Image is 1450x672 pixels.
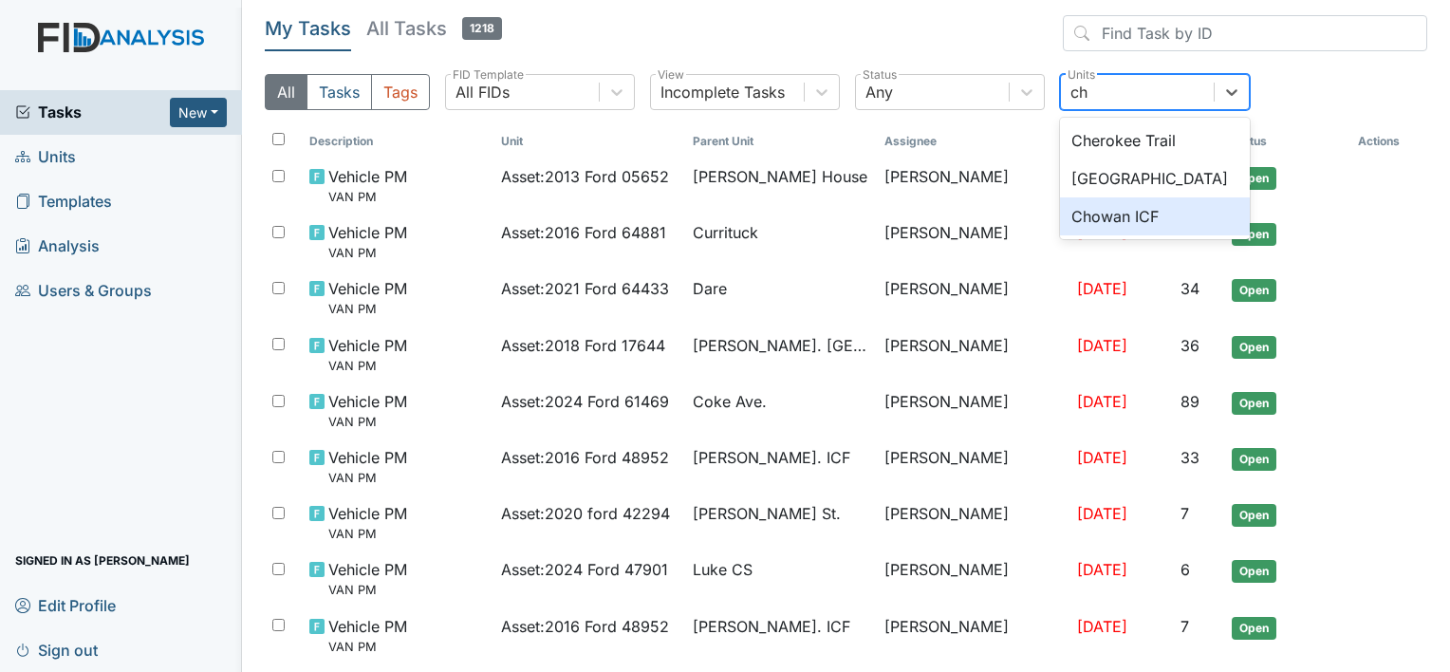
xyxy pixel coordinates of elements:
small: VAN PM [328,244,407,262]
div: Cherokee Trail [1060,121,1250,159]
small: VAN PM [328,413,407,431]
span: Open [1232,448,1276,471]
h5: My Tasks [265,15,351,42]
span: Open [1232,167,1276,190]
span: Analysis [15,232,100,261]
span: 6 [1180,560,1190,579]
h5: All Tasks [366,15,502,42]
span: [DATE] [1077,560,1127,579]
div: All FIDs [455,81,510,103]
span: Asset : 2016 Ford 64881 [501,221,666,244]
span: 89 [1180,392,1199,411]
span: Asset : 2024 Ford 61469 [501,390,669,413]
small: VAN PM [328,188,407,206]
span: [PERSON_NAME] House [693,165,867,188]
div: Incomplete Tasks [660,81,785,103]
span: Open [1232,223,1276,246]
span: Asset : 2013 Ford 05652 [501,165,669,188]
input: Find Task by ID [1063,15,1427,51]
th: Assignee [877,125,1069,158]
div: Chowan ICF [1060,197,1250,235]
span: Signed in as [PERSON_NAME] [15,546,190,575]
span: Open [1232,392,1276,415]
th: Toggle SortBy [1224,125,1350,158]
span: Vehicle PM VAN PM [328,390,407,431]
span: 7 [1180,504,1189,523]
span: [PERSON_NAME]. [GEOGRAPHIC_DATA] [693,334,869,357]
div: Any [865,81,893,103]
span: 33 [1180,448,1199,467]
th: Toggle SortBy [302,125,493,158]
td: [PERSON_NAME] [877,270,1069,326]
span: Open [1232,617,1276,640]
span: [DATE] [1077,504,1127,523]
th: Toggle SortBy [685,125,877,158]
span: [DATE] [1077,392,1127,411]
span: [DATE] [1077,617,1127,636]
span: Vehicle PM VAN PM [328,502,407,543]
td: [PERSON_NAME] [877,158,1069,214]
td: [PERSON_NAME] [877,214,1069,270]
span: Asset : 2016 Ford 48952 [501,446,669,469]
span: Open [1232,336,1276,359]
span: Vehicle PM VAN PM [328,277,407,318]
span: Asset : 2020 ford 42294 [501,502,670,525]
span: Open [1232,279,1276,302]
span: Edit Profile [15,590,116,620]
button: New [170,98,227,127]
div: Type filter [265,74,430,110]
span: 36 [1180,336,1199,355]
span: Coke Ave. [693,390,767,413]
span: [PERSON_NAME] St. [693,502,841,525]
span: Luke CS [693,558,753,581]
span: Open [1232,560,1276,583]
th: Actions [1350,125,1427,158]
span: Currituck [693,221,758,244]
span: Vehicle PM VAN PM [328,446,407,487]
span: [DATE] [1077,448,1127,467]
small: VAN PM [328,357,407,375]
span: Users & Groups [15,276,152,306]
span: Vehicle PM VAN PM [328,334,407,375]
td: [PERSON_NAME] [877,495,1069,551]
small: VAN PM [328,525,407,543]
a: Tasks [15,101,170,123]
td: [PERSON_NAME] [877,327,1069,383]
span: 1218 [462,17,502,40]
button: Tags [371,74,430,110]
span: 7 [1180,617,1189,636]
span: Units [15,142,76,172]
span: Dare [693,277,727,300]
small: VAN PM [328,638,407,656]
td: [PERSON_NAME] [877,439,1069,495]
td: [PERSON_NAME] [877,383,1069,439]
span: Templates [15,187,112,216]
span: Open [1232,504,1276,527]
td: [PERSON_NAME] [877,551,1069,607]
small: VAN PM [328,300,407,318]
span: [PERSON_NAME]. ICF [693,615,850,638]
span: Asset : 2021 Ford 64433 [501,277,669,300]
span: Asset : 2016 Ford 48952 [501,615,669,638]
span: 34 [1180,279,1199,298]
button: Tasks [307,74,372,110]
td: [PERSON_NAME] [877,607,1069,663]
small: VAN PM [328,469,407,487]
span: Vehicle PM VAN PM [328,221,407,262]
button: All [265,74,307,110]
th: Toggle SortBy [493,125,685,158]
span: Vehicle PM VAN PM [328,165,407,206]
span: Vehicle PM VAN PM [328,615,407,656]
small: VAN PM [328,581,407,599]
div: [GEOGRAPHIC_DATA] [1060,159,1250,197]
span: [PERSON_NAME]. ICF [693,446,850,469]
span: Asset : 2024 Ford 47901 [501,558,668,581]
span: Asset : 2018 Ford 17644 [501,334,665,357]
span: [DATE] [1077,279,1127,298]
span: [DATE] [1077,336,1127,355]
input: Toggle All Rows Selected [272,133,285,145]
span: Sign out [15,635,98,664]
span: Vehicle PM VAN PM [328,558,407,599]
